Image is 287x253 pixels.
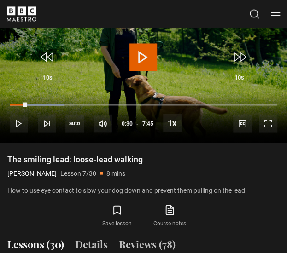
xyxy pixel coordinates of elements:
[106,168,125,178] p: 8 mins
[60,168,96,178] p: Lesson 7/30
[122,115,133,132] span: 0:30
[10,103,277,105] div: Progress Bar
[65,114,84,132] div: Current quality: 720p
[144,202,196,229] a: Course notes
[136,120,139,126] span: -
[7,6,36,21] svg: BBC Maestro
[163,114,182,132] button: Playback Rate
[7,185,280,195] p: How to use eye contact to slow your dog down and prevent them pulling on the lead.
[271,9,280,18] button: Toggle navigation
[7,154,280,165] h1: The smiling lead: loose-lead walking
[7,168,57,178] p: [PERSON_NAME]
[65,114,84,132] span: auto
[94,114,112,132] button: Mute
[259,114,277,132] button: Fullscreen
[233,114,252,132] button: Captions
[10,114,28,132] button: Play
[38,114,56,132] button: Next Lesson
[91,202,143,229] button: Save lesson
[142,115,153,132] span: 7:45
